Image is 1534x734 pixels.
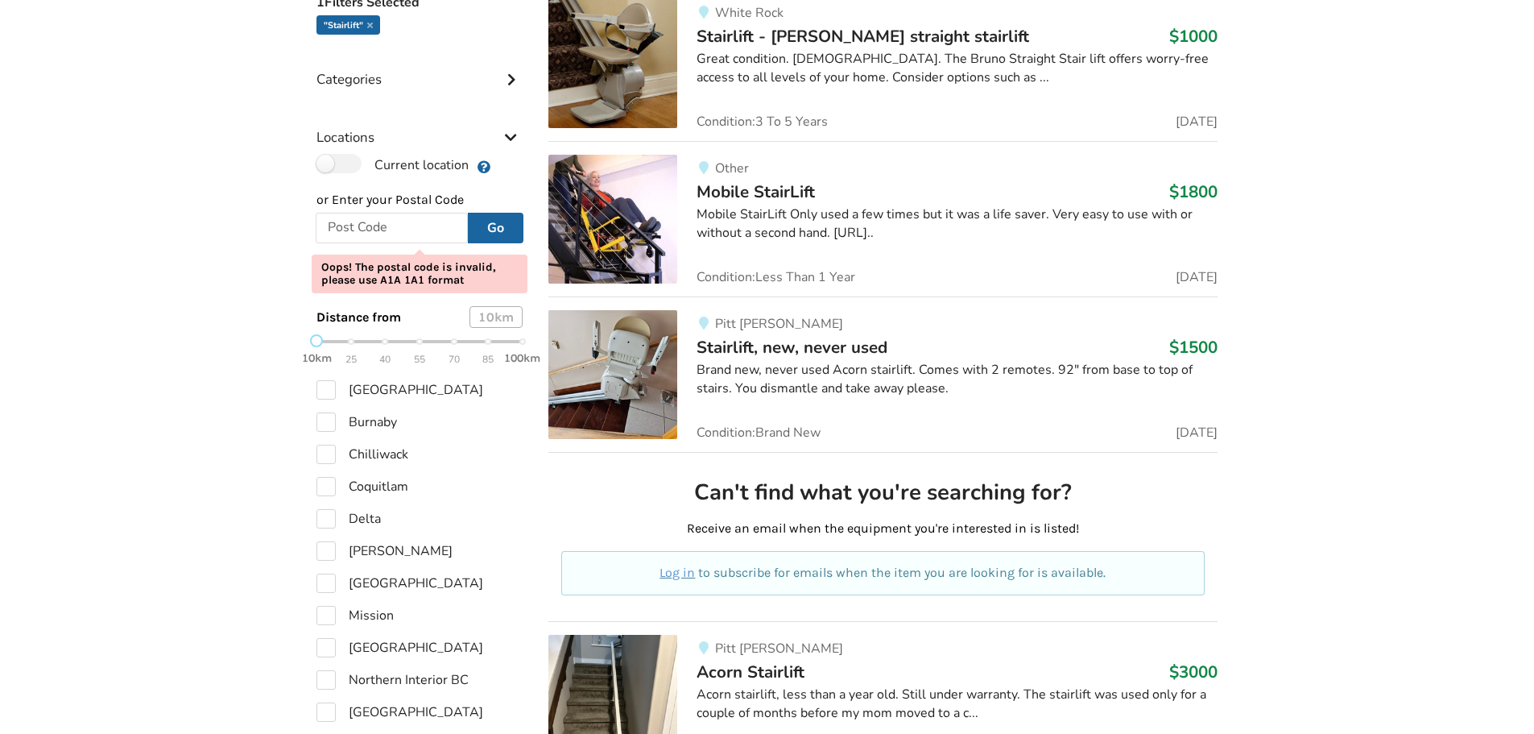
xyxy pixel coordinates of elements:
a: mobility-mobile stairlift OtherMobile StairLift$1800Mobile StairLift Only used a few times but it... [548,141,1218,297]
div: Mobile StairLift Only used a few times but it was a life saver. Very easy to use with or without ... [697,205,1218,243]
h3: $1500 [1169,337,1218,358]
span: Mobile StairLift [697,180,815,203]
p: or Enter your Postal Code [316,191,523,209]
span: Pitt [PERSON_NAME] [715,315,843,333]
span: 70 [449,350,460,369]
label: Chilliwack [316,445,408,464]
label: Coquitlam [316,477,408,496]
img: mobility-stairlift, new, never used [548,310,677,439]
span: [DATE] [1176,115,1218,128]
label: [GEOGRAPHIC_DATA] [316,380,483,400]
label: Burnaby [316,413,397,432]
span: Distance from [316,309,401,325]
strong: 10km [302,351,332,365]
span: Stairlift - [PERSON_NAME] straight stairlift [697,25,1029,48]
p: to subscribe for emails when the item you are looking for is available. [581,564,1185,583]
span: Acorn Stairlift [697,661,804,683]
label: Northern Interior BC [316,670,469,690]
span: Stairlift, new, never used [697,336,887,359]
div: Brand new, never used Acorn stairlift. Comes with 2 remotes. 92" from base to top of stairs. You ... [697,361,1218,398]
div: Oops! The postal code is invalid, please use A1A 1A1 format [312,255,527,293]
span: 40 [379,350,391,369]
p: Receive an email when the equipment you're interested in is listed! [561,520,1205,538]
div: Acorn stairlift, less than a year old. Still under warranty. The stairlift was used only for a co... [697,686,1218,723]
label: Delta [316,509,381,529]
input: Post Code [316,213,468,243]
span: Condition: Brand New [697,426,821,439]
h3: $1000 [1169,26,1218,47]
label: [GEOGRAPHIC_DATA] [316,638,483,657]
label: Mission [316,606,394,625]
h3: $1800 [1169,181,1218,202]
span: 25 [345,350,357,369]
label: [GEOGRAPHIC_DATA] [316,703,483,722]
label: [PERSON_NAME] [316,541,453,561]
div: Categories [316,39,523,96]
div: Locations [316,97,523,154]
span: Condition: Less Than 1 Year [697,271,855,284]
a: mobility-stairlift, new, never used Pitt [PERSON_NAME]Stairlift, new, never used$1500Brand new, n... [548,297,1218,452]
span: 85 [482,350,494,369]
span: White Rock [715,4,784,22]
h3: $3000 [1169,661,1218,682]
span: 55 [414,350,425,369]
strong: 100km [504,351,540,365]
a: Log in [659,565,695,580]
img: mobility-mobile stairlift [548,155,677,284]
button: Go [468,213,523,243]
label: Current location [316,154,469,175]
h2: Can't find what you're searching for? [561,479,1205,507]
div: Great condition. [DEMOGRAPHIC_DATA]. The Bruno Straight Stair lift offers worry-free access to al... [697,50,1218,87]
div: 10 km [469,306,523,328]
span: [DATE] [1176,426,1218,439]
span: Other [715,160,749,177]
span: Pitt [PERSON_NAME] [715,640,843,657]
label: [GEOGRAPHIC_DATA] [316,574,483,593]
div: "stairlift" [316,15,380,35]
span: Condition: 3 To 5 Years [697,115,828,128]
span: [DATE] [1176,271,1218,284]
